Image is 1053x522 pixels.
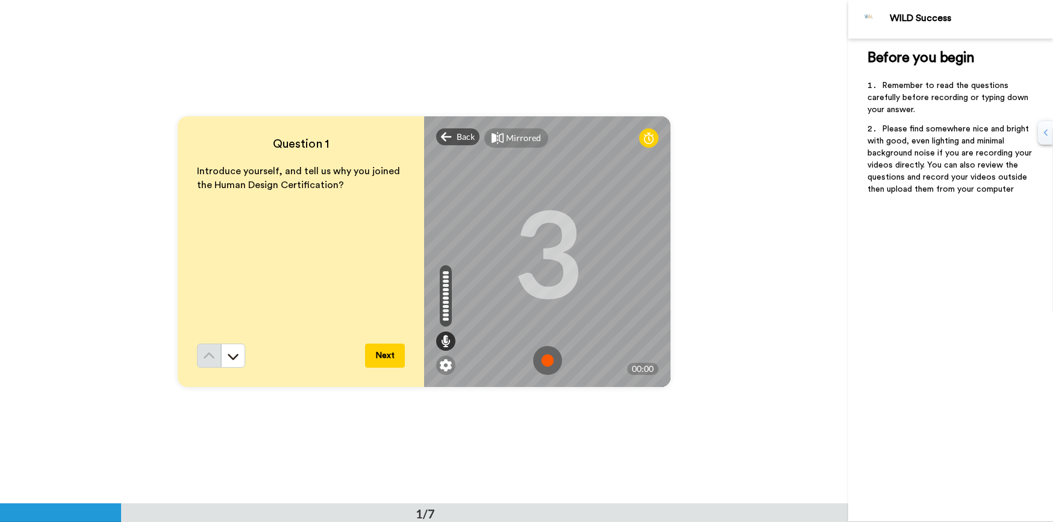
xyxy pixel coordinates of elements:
[533,346,562,375] img: ic_record_start.svg
[457,131,475,143] span: Back
[197,166,402,190] span: Introduce yourself, and tell us why you joined the Human Design Certification?
[197,136,405,153] h4: Question 1
[513,207,583,297] div: 3
[890,13,1052,24] div: WILD Success
[867,81,1031,114] span: Remember to read the questions carefully before recording or typing down your answer.
[627,363,658,375] div: 00:00
[365,344,405,368] button: Next
[867,125,1034,193] span: Please find somewhere nice and bright with good, even lighting and minimal background noise if yo...
[396,505,454,522] div: 1/7
[506,132,541,144] div: Mirrored
[855,5,884,34] img: Profile Image
[867,51,974,65] span: Before you begin
[440,359,452,371] img: ic_gear.svg
[436,128,480,145] div: Back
